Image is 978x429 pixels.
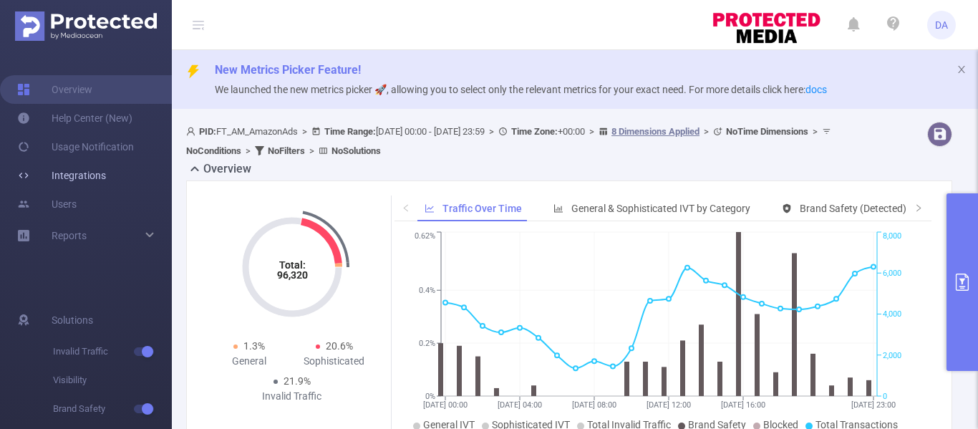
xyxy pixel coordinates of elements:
[726,126,808,137] b: No Time Dimensions
[203,160,251,178] h2: Overview
[572,400,616,410] tspan: [DATE] 08:00
[721,400,765,410] tspan: [DATE] 16:00
[17,104,132,132] a: Help Center (New)
[17,190,77,218] a: Users
[498,400,542,410] tspan: [DATE] 04:00
[935,11,948,39] span: DA
[883,232,901,241] tspan: 8,000
[305,145,319,156] span: >
[52,306,93,334] span: Solutions
[553,203,563,213] i: icon: bar-chart
[249,389,334,404] div: Invalid Traffic
[199,126,216,137] b: PID:
[425,392,435,401] tspan: 0%
[699,126,713,137] span: >
[805,84,827,95] a: docs
[17,132,134,161] a: Usage Notification
[851,400,896,410] tspan: [DATE] 23:00
[442,203,522,214] span: Traffic Over Time
[53,337,172,366] span: Invalid Traffic
[419,286,435,295] tspan: 0.4%
[419,339,435,348] tspan: 0.2%
[15,11,157,41] img: Protected Media
[324,126,376,137] b: Time Range:
[207,354,292,369] div: General
[284,375,311,387] span: 21.9%
[331,145,381,156] b: No Solutions
[883,310,901,319] tspan: 4,000
[276,269,307,281] tspan: 96,320
[511,126,558,137] b: Time Zone:
[186,127,199,136] i: icon: user
[957,64,967,74] i: icon: close
[215,84,827,95] span: We launched the new metrics picker 🚀, allowing you to select only the relevant metrics for your e...
[883,351,901,360] tspan: 2,000
[800,203,906,214] span: Brand Safety (Detected)
[957,62,967,77] button: icon: close
[17,75,92,104] a: Overview
[415,232,435,241] tspan: 0.62%
[571,203,750,214] span: General & Sophisticated IVT by Category
[241,145,255,156] span: >
[243,340,265,352] span: 1.3%
[647,400,691,410] tspan: [DATE] 12:00
[53,395,172,423] span: Brand Safety
[52,230,87,241] span: Reports
[279,259,305,271] tspan: Total:
[914,203,923,212] i: icon: right
[883,392,887,401] tspan: 0
[17,161,106,190] a: Integrations
[402,203,410,212] i: icon: left
[268,145,305,156] b: No Filters
[52,221,87,250] a: Reports
[326,340,353,352] span: 20.6%
[485,126,498,137] span: >
[425,203,435,213] i: icon: line-chart
[423,400,468,410] tspan: [DATE] 00:00
[883,269,901,278] tspan: 6,000
[186,126,835,156] span: FT_AM_AmazonAds [DATE] 00:00 - [DATE] 23:59 +00:00
[215,63,361,77] span: New Metrics Picker Feature!
[53,366,172,395] span: Visibility
[611,126,699,137] u: 8 Dimensions Applied
[808,126,822,137] span: >
[292,354,377,369] div: Sophisticated
[585,126,599,137] span: >
[186,64,200,79] i: icon: thunderbolt
[298,126,311,137] span: >
[186,145,241,156] b: No Conditions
